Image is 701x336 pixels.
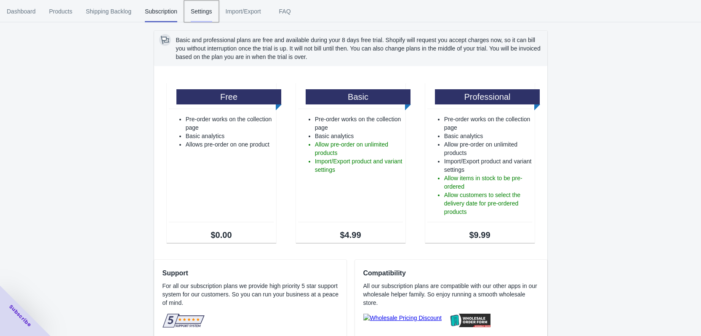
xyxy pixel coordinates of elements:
[163,314,205,328] img: 5 star support
[7,0,36,22] span: Dashboard
[363,314,442,322] img: Wholesale Pricing Discount
[169,231,274,239] span: $0.00
[176,89,282,104] h1: Free
[448,314,490,327] img: single page order form
[226,0,261,22] span: Import/Export
[186,115,274,132] li: Pre-order works on the collection page
[444,115,533,132] li: Pre-order works on the collection page
[444,191,533,216] li: Allow customers to select the delivery date for pre-ordered products
[427,231,533,239] span: $9.99
[145,0,177,22] span: Subscription
[298,231,403,239] span: $4.99
[163,282,345,307] p: For all our subscription plans we provide high priority 5 star support system for our customers. ...
[186,132,274,140] li: Basic analytics
[8,303,33,328] span: Subscribe
[163,268,345,278] h2: Support
[306,89,411,104] h1: Basic
[444,140,533,157] li: Allow pre-order on unlimited products
[86,0,131,22] span: Shipping Backlog
[444,132,533,140] li: Basic analytics
[363,268,539,278] h2: Compatibility
[186,140,274,149] li: Allows pre-order on one product
[315,157,403,174] li: Import/Export product and variant settings
[315,132,403,140] li: Basic analytics
[315,140,403,157] li: Allow pre-order on unlimited products
[275,0,296,22] span: FAQ
[363,282,539,307] p: All our subscription plans are compatible with our other apps in our wholesale helper family. So ...
[444,157,533,174] li: Import/Export product and variant settings
[176,36,542,61] p: Basic and professional plans are free and available during your 8 days free trial. Shopify will r...
[435,89,540,104] h1: Professional
[444,174,533,191] li: Allow items in stock to be pre-ordered
[315,115,403,132] li: Pre-order works on the collection page
[191,0,212,22] span: Settings
[49,0,72,22] span: Products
